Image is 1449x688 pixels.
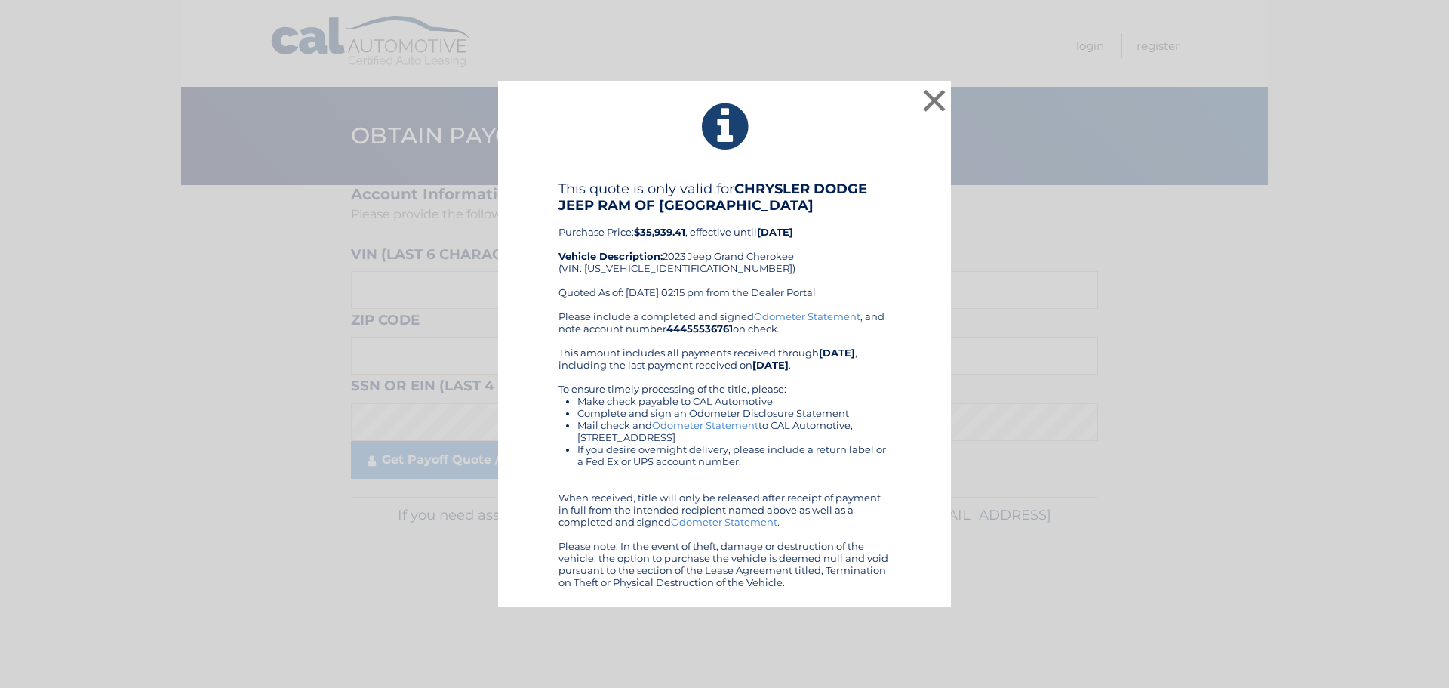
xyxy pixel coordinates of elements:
b: [DATE] [757,226,793,238]
b: CHRYSLER DODGE JEEP RAM OF [GEOGRAPHIC_DATA] [558,180,867,214]
div: Please include a completed and signed , and note account number on check. This amount includes al... [558,310,891,588]
a: Odometer Statement [754,310,860,322]
a: Odometer Statement [652,419,758,431]
b: $35,939.41 [634,226,685,238]
button: × [919,85,949,116]
a: Odometer Statement [671,516,777,528]
div: Purchase Price: , effective until 2023 Jeep Grand Cherokee (VIN: [US_VEHICLE_IDENTIFICATION_NUMBE... [558,180,891,310]
li: Mail check and to CAL Automotive, [STREET_ADDRESS] [577,419,891,443]
strong: Vehicle Description: [558,250,663,262]
li: If you desire overnight delivery, please include a return label or a Fed Ex or UPS account number. [577,443,891,467]
b: [DATE] [819,347,855,359]
h4: This quote is only valid for [558,180,891,214]
li: Make check payable to CAL Automotive [577,395,891,407]
li: Complete and sign an Odometer Disclosure Statement [577,407,891,419]
b: [DATE] [752,359,789,371]
b: 44455536761 [666,322,733,335]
